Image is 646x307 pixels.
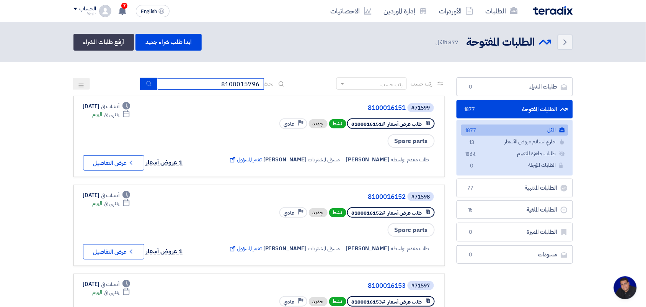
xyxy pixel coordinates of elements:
[352,298,385,305] span: #8100016153
[346,156,390,164] span: [PERSON_NAME]
[157,78,264,90] input: ابحث بعنوان أو رقم الطلب
[309,208,328,217] div: جديد
[92,110,130,118] div: اليوم
[378,2,433,20] a: إدارة الموردين
[388,134,435,148] span: Spare parts
[228,156,262,164] span: تغيير المسؤول
[461,160,568,171] a: الطلبات المؤجلة
[411,80,432,88] span: رتب حسب
[264,80,274,88] span: بحث
[104,110,119,118] span: ينتهي في
[325,2,378,20] a: الاحصائيات
[146,158,183,167] span: 1 عروض أسعار
[533,6,573,15] img: Teradix logo
[457,100,573,119] a: الطلبات المفتوحة1877
[411,105,430,111] div: #71599
[284,209,295,217] span: عادي
[614,276,637,299] div: Open chat
[445,38,459,46] span: 1877
[136,5,170,17] button: English
[92,288,130,296] div: اليوم
[135,34,202,51] a: ابدأ طلب شراء جديد
[467,162,476,170] span: 0
[253,105,406,112] a: 8100016151
[83,155,144,171] button: عرض التفاصيل
[263,156,307,164] span: [PERSON_NAME]
[73,34,134,51] a: أرفع طلبات الشراء
[457,77,573,96] a: طلبات الشراء0
[141,9,157,14] span: English
[411,283,430,289] div: #71597
[433,2,480,20] a: الأوردرات
[228,245,262,253] span: تغيير المسؤول
[388,298,422,305] span: طلب عرض أسعار
[461,136,568,148] a: جاري استلام عروض الأسعار
[436,38,460,47] span: الكل
[388,209,422,217] span: طلب عرض أسعار
[388,120,422,128] span: طلب عرض أسعار
[329,119,346,128] span: نشط
[309,297,328,306] div: جديد
[411,194,430,200] div: #71598
[104,199,119,207] span: ينتهي في
[308,156,340,164] span: مسؤل المشتريات
[457,223,573,241] a: الطلبات المميزة0
[480,2,524,20] a: الطلبات
[352,120,385,128] span: #8100016151
[253,282,406,289] a: 8100016153
[329,297,346,306] span: نشط
[83,244,144,259] button: عرض التفاصيل
[466,184,475,192] span: 77
[467,151,476,159] span: 1864
[466,251,475,259] span: 0
[101,102,119,110] span: أنشئت في
[461,125,568,136] a: الكل
[73,12,96,16] div: Yasir
[457,179,573,197] a: الطلبات المنتهية77
[467,127,476,135] span: 1877
[83,280,131,288] div: [DATE]
[309,119,328,128] div: جديد
[457,245,573,264] a: مسودات0
[461,148,568,159] a: طلبات جاهزة للتقييم
[101,191,119,199] span: أنشئت في
[83,191,131,199] div: [DATE]
[391,156,429,164] span: طلب مقدم بواسطة
[466,83,475,91] span: 0
[352,209,385,217] span: #8100016152
[121,3,127,9] span: 7
[253,194,406,200] a: 8100016152
[83,102,131,110] div: [DATE]
[457,200,573,219] a: الطلبات الملغية15
[104,288,119,296] span: ينتهي في
[263,245,307,253] span: [PERSON_NAME]
[467,139,476,147] span: 13
[466,206,475,214] span: 15
[284,298,295,305] span: عادي
[80,6,96,12] div: الحساب
[466,228,475,236] span: 0
[101,280,119,288] span: أنشئت في
[146,247,183,256] span: 1 عروض أسعار
[380,80,403,89] div: رتب حسب
[329,208,346,217] span: نشط
[391,245,429,253] span: طلب مقدم بواسطة
[467,35,535,50] h2: الطلبات المفتوحة
[346,245,390,253] span: [PERSON_NAME]
[466,106,475,113] span: 1877
[308,245,340,253] span: مسؤل المشتريات
[284,120,295,128] span: عادي
[92,199,130,207] div: اليوم
[388,223,435,237] span: Spare parts
[99,5,111,17] img: profile_test.png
